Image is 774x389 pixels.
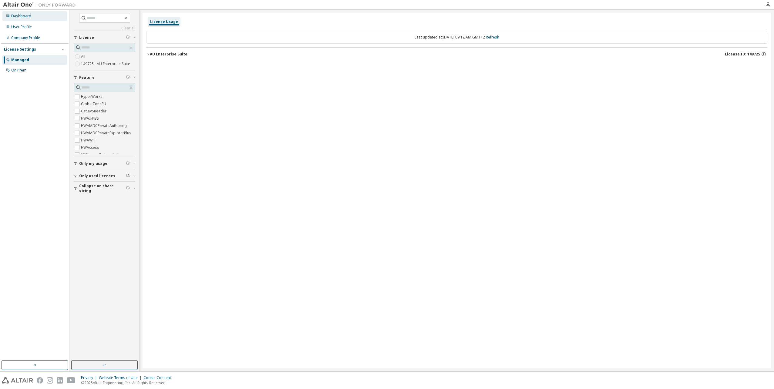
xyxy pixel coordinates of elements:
span: License ID: 149725 [725,52,760,57]
img: linkedin.svg [57,377,63,384]
span: Feature [79,75,95,80]
label: HWAccessEmbedded [81,151,119,158]
p: © 2025 Altair Engineering, Inc. All Rights Reserved. [81,380,175,385]
div: License Settings [4,47,36,52]
div: Dashboard [11,14,31,18]
img: Altair One [3,2,79,8]
span: Clear filter [126,35,130,40]
label: HWAMDCPrivateAuthoring [81,122,128,129]
img: instagram.svg [47,377,53,384]
span: License [79,35,94,40]
label: HWAWPF [81,137,98,144]
div: Company Profile [11,35,40,40]
label: GlobalZoneEU [81,100,107,108]
a: Clear all [74,26,135,31]
button: Collapse on share string [74,182,135,195]
button: AU Enterprise SuiteLicense ID: 149725 [146,48,767,61]
label: HWAIFPBS [81,115,100,122]
label: HWAccess [81,144,100,151]
span: Collapse on share string [79,184,126,193]
div: AU Enterprise Suite [150,52,187,57]
img: altair_logo.svg [2,377,33,384]
div: License Usage [150,19,178,24]
label: All [81,53,86,60]
span: Clear filter [126,186,130,191]
label: HWAMDCPrivateExplorerPlus [81,129,133,137]
button: License [74,31,135,44]
label: HyperWorks [81,93,104,100]
span: Clear filter [126,161,130,166]
button: Only used licenses [74,169,135,183]
a: Refresh [486,35,499,40]
span: Only used licenses [79,174,115,178]
button: Feature [74,71,135,84]
div: Cookie Consent [143,375,175,380]
div: Managed [11,58,29,62]
div: User Profile [11,25,32,29]
img: facebook.svg [37,377,43,384]
div: On Prem [11,68,26,73]
span: Clear filter [126,75,130,80]
div: Last updated at: [DATE] 09:12 AM GMT+2 [146,31,767,44]
span: Clear filter [126,174,130,178]
button: Only my usage [74,157,135,170]
div: Privacy [81,375,99,380]
span: Only my usage [79,161,107,166]
img: youtube.svg [67,377,76,384]
label: CatiaV5Reader [81,108,108,115]
label: 149725 - AU Enterprise Suite [81,60,131,68]
div: Website Terms of Use [99,375,143,380]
